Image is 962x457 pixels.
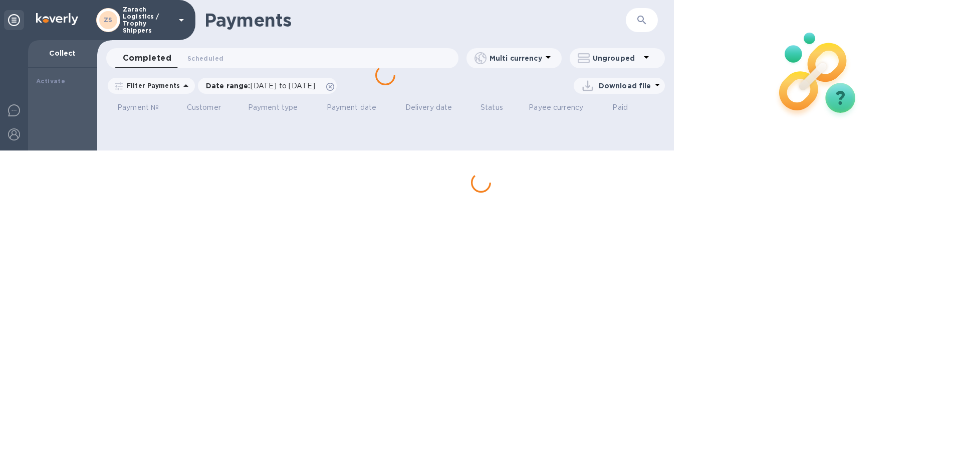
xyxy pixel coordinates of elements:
p: Paid [612,102,628,113]
p: Payment type [248,102,298,113]
p: Collect [36,48,89,58]
span: Payment № [117,102,172,113]
span: Customer [187,102,234,113]
h1: Payments [204,10,567,31]
span: Scheduled [187,53,223,64]
p: Customer [187,102,221,113]
span: Paid [612,102,641,113]
span: [DATE] to [DATE] [251,82,315,90]
div: Date range:[DATE] to [DATE] [198,78,337,94]
p: Payment № [117,102,159,113]
b: ZS [104,16,113,24]
p: Ungrouped [593,53,640,63]
span: Payment type [248,102,311,113]
span: Delivery date [405,102,465,113]
span: Status [480,102,516,113]
p: Status [480,102,503,113]
p: Payment date [327,102,377,113]
p: Payee currency [529,102,583,113]
img: Logo [36,13,78,25]
p: Zarach Logistics / Trophy Shippers [123,6,173,34]
span: Payment date [327,102,390,113]
span: Payee currency [529,102,596,113]
p: Multi currency [490,53,542,63]
p: Date range : [206,81,320,91]
b: Activate [36,77,65,85]
div: Unpin categories [4,10,24,30]
span: Completed [123,51,171,65]
p: Filter Payments [123,81,180,90]
p: Download file [599,81,651,91]
p: Delivery date [405,102,452,113]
